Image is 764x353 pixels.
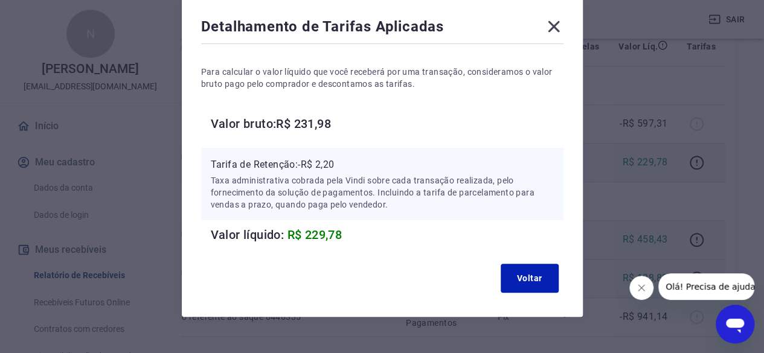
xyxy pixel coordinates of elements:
[201,66,563,90] p: Para calcular o valor líquido que você receberá por uma transação, consideramos o valor bruto pag...
[211,114,563,133] h6: Valor bruto: R$ 231,98
[501,264,559,293] button: Voltar
[716,305,754,343] iframe: Botão para abrir a janela de mensagens
[211,157,554,172] p: Tarifa de Retenção: -R$ 2,20
[7,8,101,18] span: Olá! Precisa de ajuda?
[658,273,754,300] iframe: Mensagem da empresa
[211,225,563,244] h6: Valor líquido:
[629,276,653,300] iframe: Fechar mensagem
[201,17,563,41] div: Detalhamento de Tarifas Aplicadas
[287,227,342,242] span: R$ 229,78
[211,174,554,211] p: Taxa administrativa cobrada pela Vindi sobre cada transação realizada, pelo fornecimento da soluç...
